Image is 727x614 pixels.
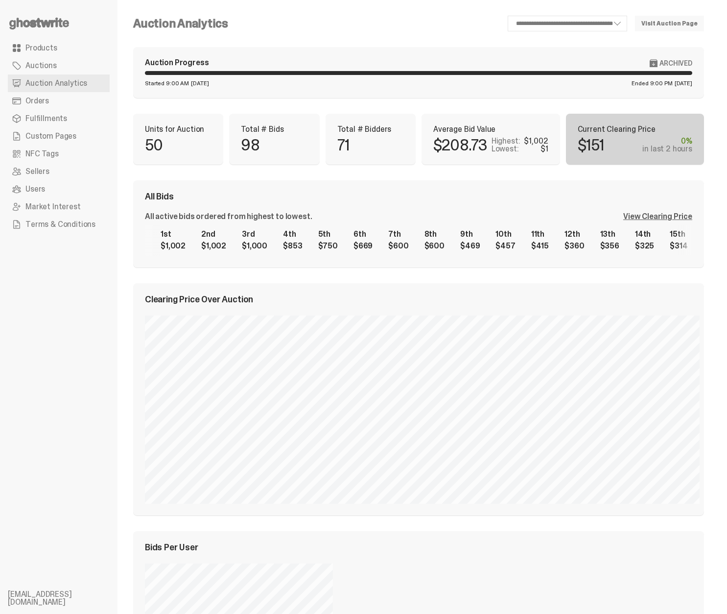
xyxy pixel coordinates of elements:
div: All active bids ordered from highest to lowest. [145,213,312,221]
div: $1,002 [161,242,186,250]
div: $457 [495,242,515,250]
div: $600 [388,242,408,250]
span: NFC Tags [25,150,59,158]
div: $325 [635,242,654,250]
span: Auctions [25,62,57,70]
div: $853 [283,242,302,250]
p: 50 [145,137,163,153]
span: Market Interest [25,203,81,211]
span: Ended 9:00 PM [632,80,672,86]
div: $600 [424,242,445,250]
div: $1 [540,145,548,153]
p: 71 [337,137,350,153]
h4: Auction Analytics [133,18,228,29]
div: 1st [161,230,186,238]
p: Highest: [492,137,520,145]
div: 8th [424,230,445,238]
span: Auction Analytics [25,79,87,87]
span: Orders [25,97,49,105]
a: Auctions [8,57,110,74]
div: $750 [318,242,338,250]
p: Total # Bids [241,125,307,133]
div: in last 2 hours [642,145,692,153]
a: Products [8,39,110,57]
div: All Bids [145,192,692,201]
p: $208.73 [433,137,487,153]
a: Custom Pages [8,127,110,145]
span: Sellers [25,168,49,175]
a: Sellers [8,163,110,180]
div: $415 [531,242,549,250]
p: 98 [241,137,259,153]
a: Auction Analytics [8,74,110,92]
p: Average Bid Value [433,125,548,133]
div: 5th [318,230,338,238]
a: Users [8,180,110,198]
a: Visit Auction Page [635,16,704,31]
p: Current Clearing Price [578,125,693,133]
li: [EMAIL_ADDRESS][DOMAIN_NAME] [8,590,125,606]
div: $314 [670,242,687,250]
div: 3rd [242,230,267,238]
a: Fulfillments [8,110,110,127]
div: $356 [600,242,619,250]
span: Products [25,44,57,52]
div: 6th [353,230,373,238]
div: Auction Progress [145,59,209,67]
div: $469 [460,242,480,250]
div: 2nd [201,230,226,238]
span: Started 9:00 AM [145,80,189,86]
div: Bids Per User [145,543,692,552]
span: Terms & Conditions [25,221,95,228]
div: 12th [564,230,584,238]
div: 4th [283,230,302,238]
div: 13th [600,230,619,238]
span: [DATE] [191,80,209,86]
span: Users [25,185,45,193]
div: 11th [531,230,549,238]
span: Archived [659,59,692,67]
p: Lowest: [492,145,519,153]
p: Units for Auction [145,125,211,133]
div: 14th [635,230,654,238]
div: 9th [460,230,480,238]
div: Clearing Price Over Auction [145,295,692,304]
div: $1,002 [524,137,548,145]
span: [DATE] [675,80,692,86]
div: $360 [564,242,584,250]
div: 10th [495,230,515,238]
div: 0% [642,137,692,145]
a: Market Interest [8,198,110,216]
span: Fulfillments [25,115,67,123]
div: 7th [388,230,408,238]
a: NFC Tags [8,145,110,163]
div: $1,002 [201,242,226,250]
p: Total # Bidders [337,125,404,133]
div: $669 [353,242,373,250]
a: Terms & Conditions [8,216,110,233]
div: 15th [670,230,687,238]
span: Custom Pages [25,132,76,140]
p: $151 [578,137,605,153]
div: View Clearing Price [623,213,692,221]
div: $1,000 [242,242,267,250]
a: Orders [8,92,110,110]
